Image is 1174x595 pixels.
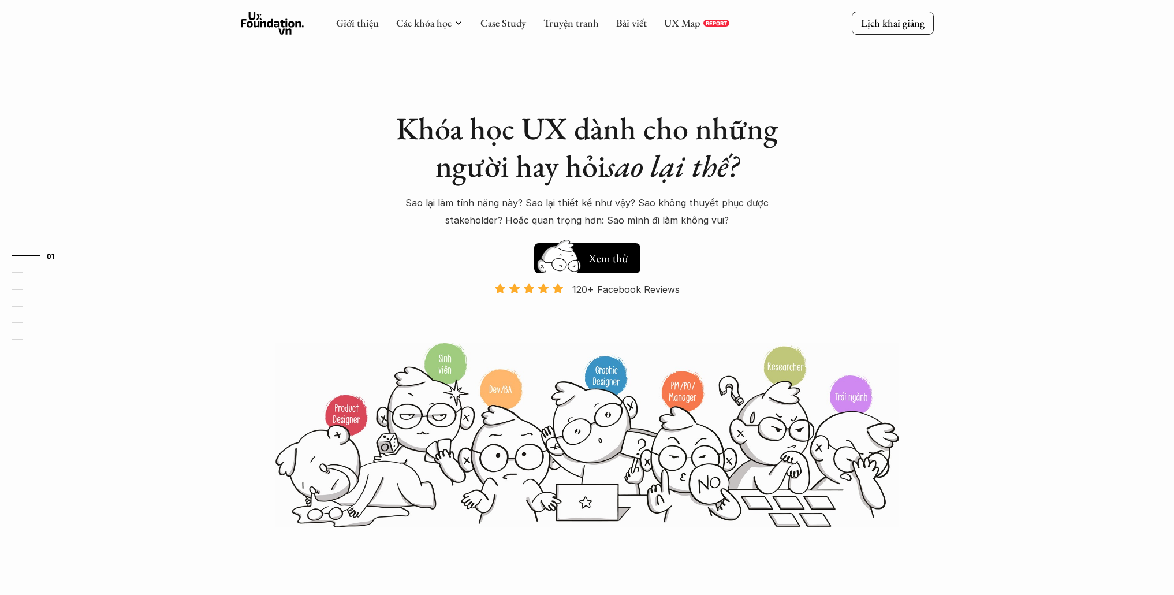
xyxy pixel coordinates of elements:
p: Lịch khai giảng [861,16,925,29]
a: REPORT [703,20,729,27]
a: Truyện tranh [543,16,599,29]
a: Bài viết [616,16,647,29]
em: sao lại thế? [606,146,739,186]
h1: Khóa học UX dành cho những người hay hỏi [385,110,789,185]
h5: Xem thử [588,250,628,266]
a: UX Map [664,16,700,29]
a: Xem thử [534,237,640,273]
a: 01 [12,249,66,263]
strong: 01 [47,251,55,259]
a: Giới thiệu [336,16,379,29]
p: 120+ Facebook Reviews [572,281,680,298]
a: 120+ Facebook Reviews [484,282,690,341]
a: Case Study [480,16,526,29]
p: Sao lại làm tính năng này? Sao lại thiết kế như vậy? Sao không thuyết phục được stakeholder? Hoặc... [391,194,784,229]
a: Lịch khai giảng [852,12,934,34]
a: Các khóa học [396,16,452,29]
p: REPORT [706,20,727,27]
